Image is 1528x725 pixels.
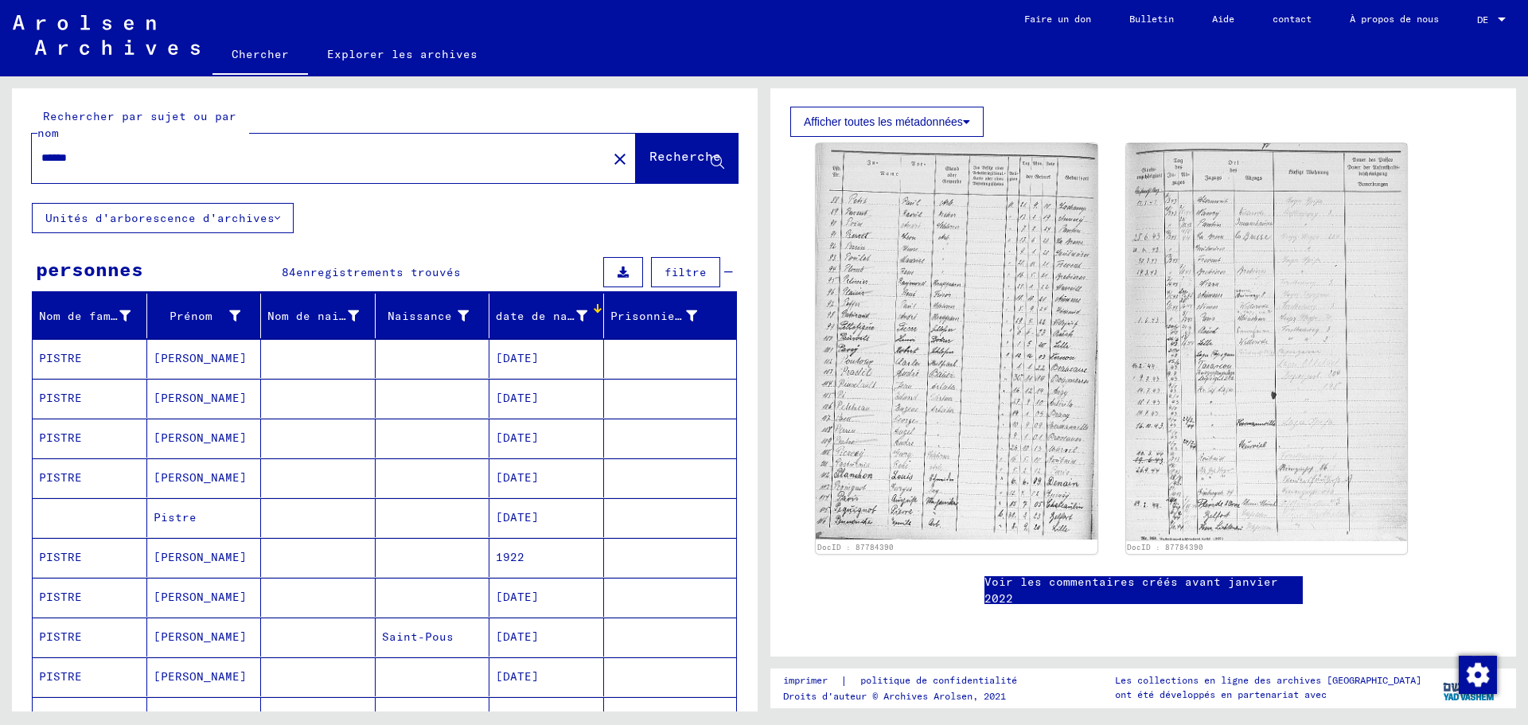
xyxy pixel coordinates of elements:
[783,674,828,686] font: imprimer
[783,690,1006,702] font: Droits d'auteur © Archives Arolsen, 2021
[1129,13,1174,25] font: Bulletin
[1477,14,1488,25] font: DE
[154,303,261,329] div: Prénom
[496,709,539,723] font: [DATE]
[154,550,247,564] font: [PERSON_NAME]
[39,303,150,329] div: Nom de famille
[39,590,82,604] font: PISTRE
[39,550,82,564] font: PISTRE
[147,294,262,338] mat-header-cell: Prénom
[783,672,840,689] a: imprimer
[804,115,963,128] font: Afficher toutes les métadonnées
[496,510,539,524] font: [DATE]
[860,674,1017,686] font: politique de confidentialité
[817,543,894,552] a: DocID : 87784390
[651,257,720,287] button: filtre
[154,470,247,485] font: [PERSON_NAME]
[496,431,539,445] font: [DATE]
[604,294,737,338] mat-header-cell: Prisonnier #
[39,630,82,644] font: PISTRE
[39,391,82,405] font: PISTRE
[39,709,82,723] font: PISTRE
[496,303,607,329] div: date de naissance
[496,309,618,323] font: date de naissance
[39,309,139,323] font: Nom de famille
[39,351,82,365] font: PISTRE
[496,351,539,365] font: [DATE]
[39,470,82,485] font: PISTRE
[1127,543,1203,552] a: DocID : 87784390
[33,294,147,338] mat-header-cell: Nom de famille
[489,294,604,338] mat-header-cell: date de naissance
[267,309,382,323] font: Nom de naissance
[382,303,489,329] div: Naissance
[496,470,539,485] font: [DATE]
[32,203,294,233] button: Unités d'arborescence d'archives
[282,265,296,279] font: 84
[984,575,1278,606] font: Voir les commentaires créés avant janvier 2022
[496,391,539,405] font: [DATE]
[496,590,539,604] font: [DATE]
[154,351,247,365] font: [PERSON_NAME]
[388,309,452,323] font: Naissance
[154,431,247,445] font: [PERSON_NAME]
[496,630,539,644] font: [DATE]
[610,150,630,169] mat-icon: close
[1458,655,1496,693] div: Modifier le consentement
[45,211,275,225] font: Unités d'arborescence d'archives
[848,672,1036,689] a: politique de confidentialité
[1126,143,1408,541] img: 002.jpg
[610,303,718,329] div: Prisonnier #
[790,107,984,137] button: Afficher toutes les métadonnées
[154,510,197,524] font: Pistre
[154,391,247,405] font: [PERSON_NAME]
[327,47,477,61] font: Explorer les archives
[154,590,247,604] font: [PERSON_NAME]
[376,294,490,338] mat-header-cell: Naissance
[296,265,461,279] font: enregistrements trouvés
[1115,674,1421,686] font: Les collections en ligne des archives [GEOGRAPHIC_DATA]
[261,294,376,338] mat-header-cell: Nom de naissance
[37,109,236,140] font: Rechercher par sujet ou par nom
[154,630,247,644] font: [PERSON_NAME]
[170,309,212,323] font: Prénom
[816,143,1097,540] img: 001.jpg
[665,265,707,279] font: filtre
[39,431,82,445] font: PISTRE
[13,15,200,55] img: Arolsen_neg.svg
[267,303,379,329] div: Nom de naissance
[1115,688,1327,700] font: ont été développés en partenariat avec
[212,35,308,76] a: Chercher
[232,47,289,61] font: Chercher
[154,669,247,684] font: [PERSON_NAME]
[154,709,247,723] font: [PERSON_NAME]
[36,257,143,281] font: personnes
[604,142,636,174] button: Clair
[649,148,721,164] font: Recherche
[1350,13,1439,25] font: À propos de nous
[984,574,1303,607] a: Voir les commentaires créés avant janvier 2022
[1273,13,1312,25] font: contact
[496,669,539,684] font: [DATE]
[39,669,82,684] font: PISTRE
[1024,13,1091,25] font: Faire un don
[382,630,454,644] font: Saint-Pous
[1440,668,1499,707] img: yv_logo.png
[1212,13,1234,25] font: Aide
[840,673,848,688] font: |
[610,309,696,323] font: Prisonnier #
[1459,656,1497,694] img: Modifier le consentement
[496,550,524,564] font: 1922
[636,134,738,183] button: Recherche
[308,35,497,73] a: Explorer les archives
